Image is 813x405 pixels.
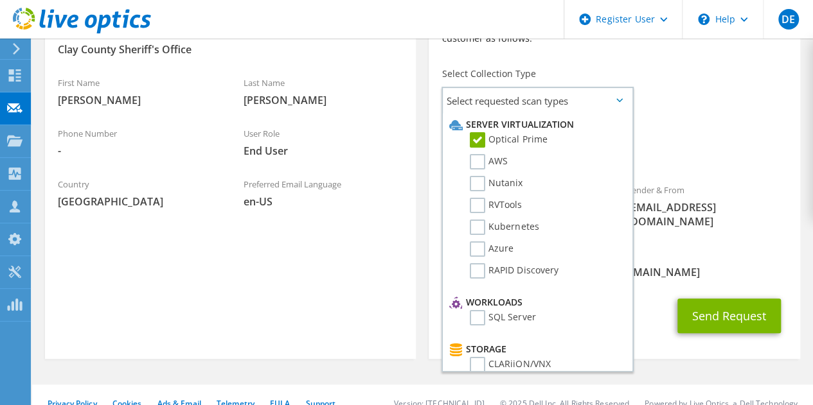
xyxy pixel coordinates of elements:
[470,220,539,235] label: Kubernetes
[470,357,550,372] label: CLARiiON/VNX
[470,263,558,279] label: RAPID Discovery
[442,67,535,80] label: Select Collection Type
[231,171,416,215] div: Preferred Email Language
[446,117,625,132] li: Server Virtualization
[244,144,404,158] span: End User
[58,194,218,209] span: [GEOGRAPHIC_DATA]
[58,144,218,158] span: -
[698,13,710,25] svg: \n
[470,132,547,148] label: Optical Prime
[244,93,404,107] span: [PERSON_NAME]
[45,120,231,164] div: Phone Number
[58,93,218,107] span: [PERSON_NAME]
[677,298,781,333] button: Send Request
[470,198,522,213] label: RVTools
[231,120,416,164] div: User Role
[446,295,625,310] li: Workloads
[45,19,416,63] div: Account Name / SFDC ID
[443,88,632,114] span: Select requested scan types
[470,154,508,169] label: AWS
[429,177,614,235] div: To
[778,9,799,30] span: DE
[58,42,403,56] span: Clay County Sheriff's Office
[446,341,625,357] li: Storage
[470,241,514,257] label: Azure
[45,171,231,215] div: Country
[45,69,231,114] div: First Name
[470,310,535,325] label: SQL Server
[429,119,800,170] div: Requested Collections
[429,241,800,286] div: CC & Reply To
[244,194,404,209] span: en-US
[231,69,416,114] div: Last Name
[614,177,800,235] div: Sender & From
[627,200,787,228] span: [EMAIL_ADDRESS][DOMAIN_NAME]
[470,176,523,191] label: Nutanix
